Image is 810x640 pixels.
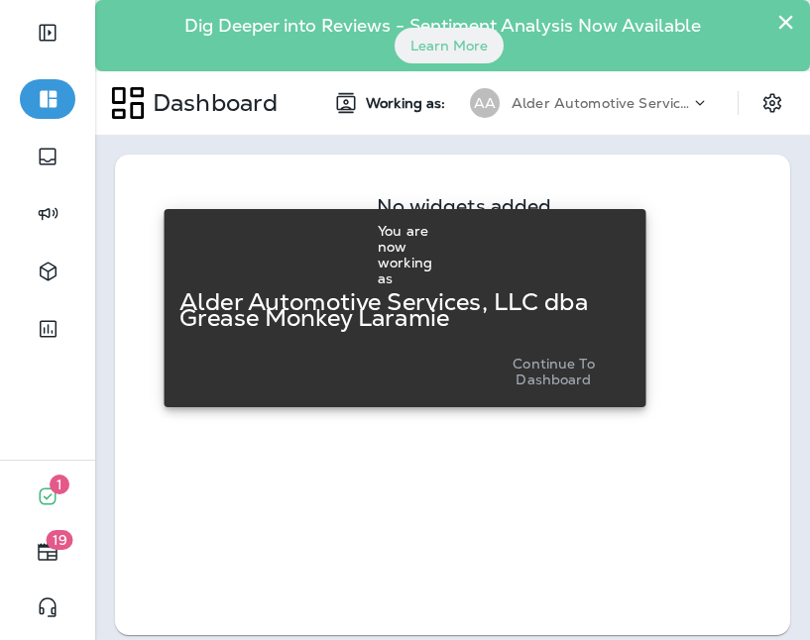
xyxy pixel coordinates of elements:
[50,475,69,494] span: 1
[20,477,75,516] button: 1
[485,356,623,387] p: Continue to Dashboard
[20,13,75,53] button: Expand Sidebar
[378,223,432,286] p: You are now working as
[20,532,75,572] button: 19
[129,23,756,29] p: Dig Deeper into Reviews - Sentiment Analysis Now Available
[47,530,73,550] span: 19
[776,6,795,38] button: Close
[179,294,631,326] p: Alder Automotive Services, LLC dba Grease Monkey Laramie
[477,350,631,393] button: Continue to Dashboard
[754,85,790,121] button: Settings
[145,88,278,118] p: Dashboard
